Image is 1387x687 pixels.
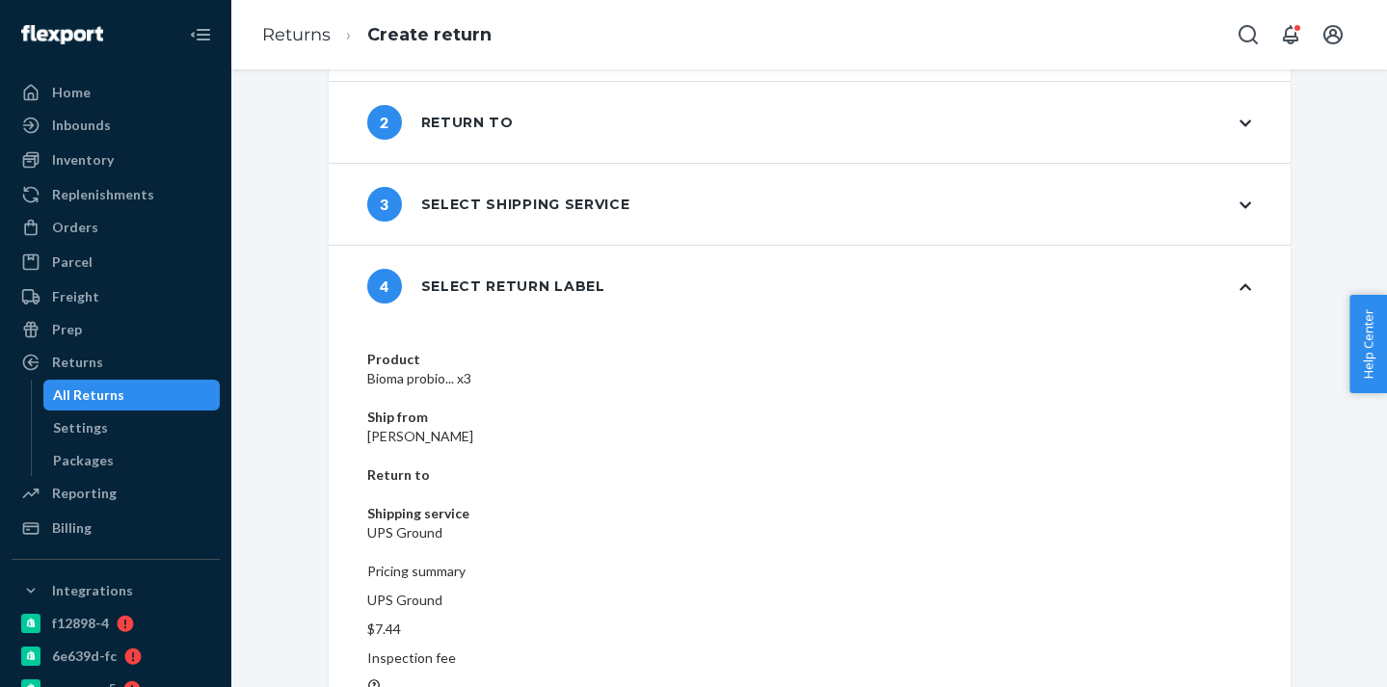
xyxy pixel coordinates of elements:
[43,412,221,443] a: Settings
[12,212,220,243] a: Orders
[367,269,605,304] div: Select return label
[12,513,220,543] a: Billing
[367,523,1252,542] dd: UPS Ground
[52,83,91,102] div: Home
[247,7,507,64] ol: breadcrumbs
[367,620,1252,639] p: $7.44
[367,648,1252,668] p: Inspection fee
[12,247,220,277] a: Parcel
[1271,15,1310,54] button: Open notifications
[367,408,1252,427] dt: Ship from
[367,269,402,304] span: 4
[52,614,109,633] div: f12898-4
[52,116,111,135] div: Inbounds
[367,504,1252,523] dt: Shipping service
[12,110,220,141] a: Inbounds
[21,25,103,44] img: Flexport logo
[53,451,114,470] div: Packages
[367,187,402,222] span: 3
[52,287,99,306] div: Freight
[52,320,82,339] div: Prep
[12,575,220,606] button: Integrations
[43,380,221,410] a: All Returns
[43,445,221,476] a: Packages
[12,314,220,345] a: Prep
[367,350,1252,369] dt: Product
[52,150,114,170] div: Inventory
[52,518,92,538] div: Billing
[52,218,98,237] div: Orders
[52,484,117,503] div: Reporting
[12,608,220,639] a: f12898-4
[1314,15,1352,54] button: Open account menu
[367,465,1252,485] dt: Return to
[367,591,1252,610] p: UPS Ground
[52,185,154,204] div: Replenishments
[181,15,220,54] button: Close Navigation
[367,562,1252,581] p: Pricing summary
[12,179,220,210] a: Replenishments
[367,105,514,140] div: Return to
[367,427,1252,446] dd: [PERSON_NAME]
[12,347,220,378] a: Returns
[52,353,103,372] div: Returns
[367,24,492,45] a: Create return
[1229,15,1267,54] button: Open Search Box
[53,418,108,437] div: Settings
[1349,295,1387,393] button: Help Center
[12,77,220,108] a: Home
[262,24,331,45] a: Returns
[52,252,93,272] div: Parcel
[12,478,220,509] a: Reporting
[53,385,124,405] div: All Returns
[367,187,630,222] div: Select shipping service
[52,647,117,666] div: 6e639d-fc
[12,281,220,312] a: Freight
[12,145,220,175] a: Inventory
[367,369,1252,388] dd: Bioma probio... x3
[367,105,402,140] span: 2
[52,581,133,600] div: Integrations
[12,641,220,672] a: 6e639d-fc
